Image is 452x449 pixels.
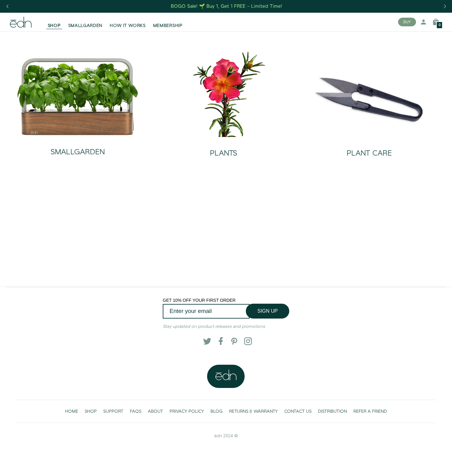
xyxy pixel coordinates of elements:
[100,405,127,418] a: SUPPORT
[347,149,392,157] h2: PLANT CARE
[166,405,207,418] a: PRIVACY POLICY
[163,324,265,330] em: Stay updated on product releases and promotions
[284,408,312,415] span: CONTACT US
[398,18,416,26] button: BUY
[156,137,291,162] a: PLANTS
[301,137,437,162] a: PLANT CARE
[62,405,82,418] a: HOME
[68,23,103,29] span: SMALLGARDEN
[153,23,183,29] span: MEMBERSHIP
[17,136,139,161] a: SMALLGARDEN
[171,2,283,11] a: BOGO Sale! 🌱 Buy 1, Get 1 FREE – Limited Time!
[51,148,105,156] h2: SMALLGARDEN
[127,405,145,418] a: FAQS
[226,405,281,418] a: RETURNS & WARRANTY
[210,408,223,415] span: BLOG
[207,405,226,418] a: BLOG
[130,408,141,415] span: FAQS
[163,304,250,319] input: Enter your email
[229,408,278,415] span: RETURNS & WARRANTY
[210,149,237,157] h2: PLANTS
[171,3,282,10] div: BOGO Sale! 🌱 Buy 1, Get 1 FREE – Limited Time!
[48,23,61,29] span: SHOP
[85,408,97,415] span: SHOP
[64,15,106,29] a: SMALLGARDEN
[170,408,204,415] span: PRIVACY POLICY
[315,405,350,418] a: DISTRIBUTION
[353,408,387,415] span: REFER A FRIEND
[65,408,78,415] span: HOME
[110,23,145,29] span: HOW IT WORKS
[44,15,64,29] a: SHOP
[318,408,347,415] span: DISTRIBUTION
[163,298,236,303] span: GET 10% OFF YOUR FIRST ORDER
[281,405,315,418] a: CONTACT US
[246,304,289,319] button: SIGN UP
[214,433,238,439] span: ēdn 2024 ©
[82,405,100,418] a: SHOP
[106,15,149,29] a: HOW IT WORKS
[439,24,441,27] span: 0
[149,15,186,29] a: MEMBERSHIP
[148,408,163,415] span: ABOUT
[103,408,123,415] span: SUPPORT
[404,430,446,446] iframe: Opens a widget where you can find more information
[350,405,390,418] a: REFER A FRIEND
[145,405,166,418] a: ABOUT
